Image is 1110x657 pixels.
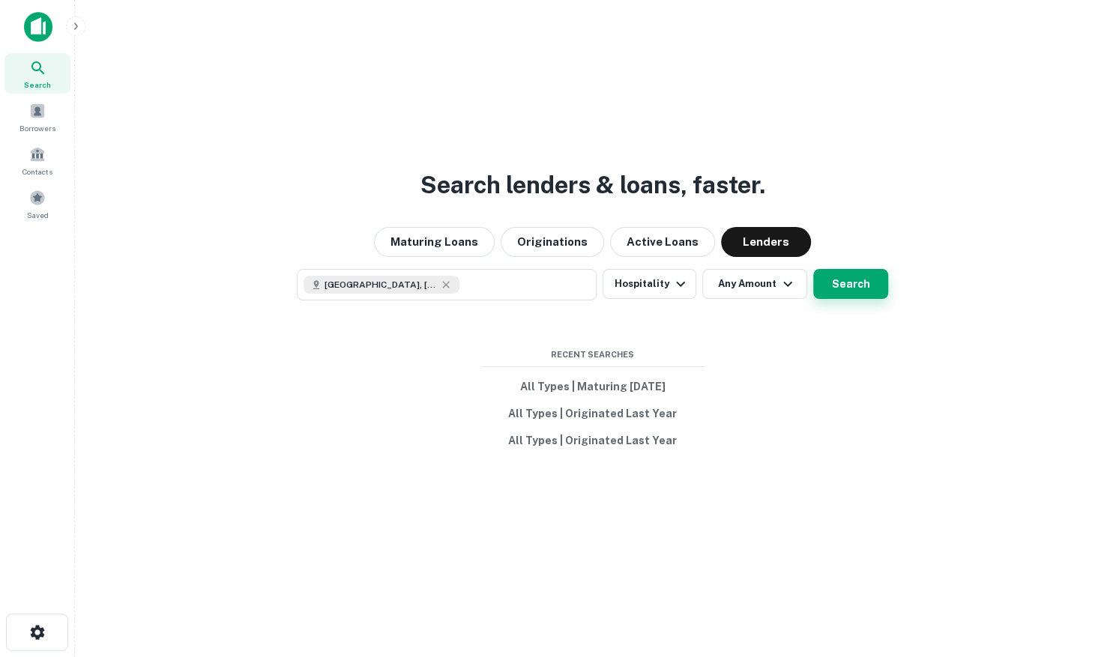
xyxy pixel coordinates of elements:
[480,400,705,427] button: All Types | Originated Last Year
[374,227,495,257] button: Maturing Loans
[24,12,52,42] img: capitalize-icon.png
[4,97,70,137] a: Borrowers
[297,269,597,300] button: [GEOGRAPHIC_DATA], [GEOGRAPHIC_DATA]
[501,227,604,257] button: Originations
[27,209,49,221] span: Saved
[420,167,765,203] h3: Search lenders & loans, faster.
[721,227,811,257] button: Lenders
[4,140,70,181] a: Contacts
[325,278,437,291] span: [GEOGRAPHIC_DATA], [GEOGRAPHIC_DATA]
[603,269,696,299] button: Hospitality
[480,373,705,400] button: All Types | Maturing [DATE]
[1035,537,1110,609] iframe: Chat Widget
[702,269,807,299] button: Any Amount
[610,227,715,257] button: Active Loans
[19,122,55,134] span: Borrowers
[813,269,888,299] button: Search
[4,184,70,224] a: Saved
[4,53,70,94] a: Search
[480,348,705,361] span: Recent Searches
[22,166,52,178] span: Contacts
[480,427,705,454] button: All Types | Originated Last Year
[24,79,51,91] span: Search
